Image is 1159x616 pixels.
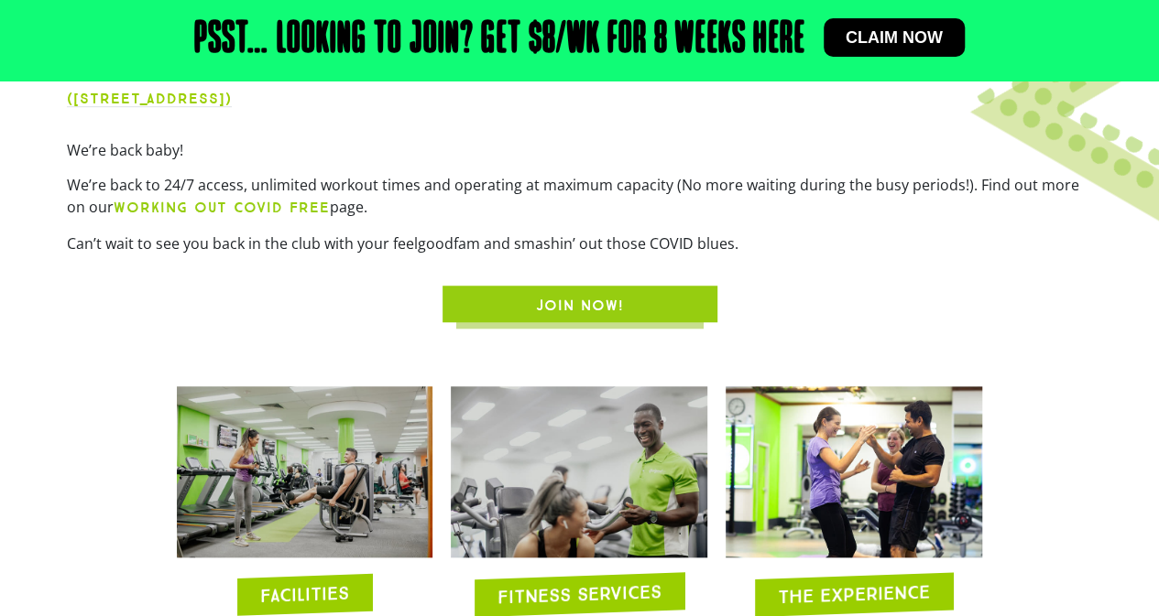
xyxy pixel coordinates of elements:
h2: Psst… Looking to join? Get $8/wk for 8 weeks here [194,18,805,62]
a: JOIN NOW! [443,286,717,322]
span: JOIN NOW! [536,295,624,317]
a: ([STREET_ADDRESS]) [67,90,232,107]
h2: THE EXPERIENCE [778,582,930,606]
h2: FITNESS SERVICES [497,582,662,606]
p: We’re back baby! [67,139,1093,161]
h1: Oxley [67,39,1093,87]
h2: FACILITIES [260,583,349,604]
a: Claim now [824,18,965,57]
b: WORKING OUT COVID FREE [114,199,330,216]
span: Claim now [846,29,943,46]
a: WORKING OUT COVID FREE [114,197,330,217]
p: We’re back to 24/7 access, unlimited workout times and operating at maximum capacity (No more wai... [67,174,1093,219]
p: Can’t wait to see you back in the club with your feelgoodfam and smashin’ out those COVID blues. [67,232,1093,254]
